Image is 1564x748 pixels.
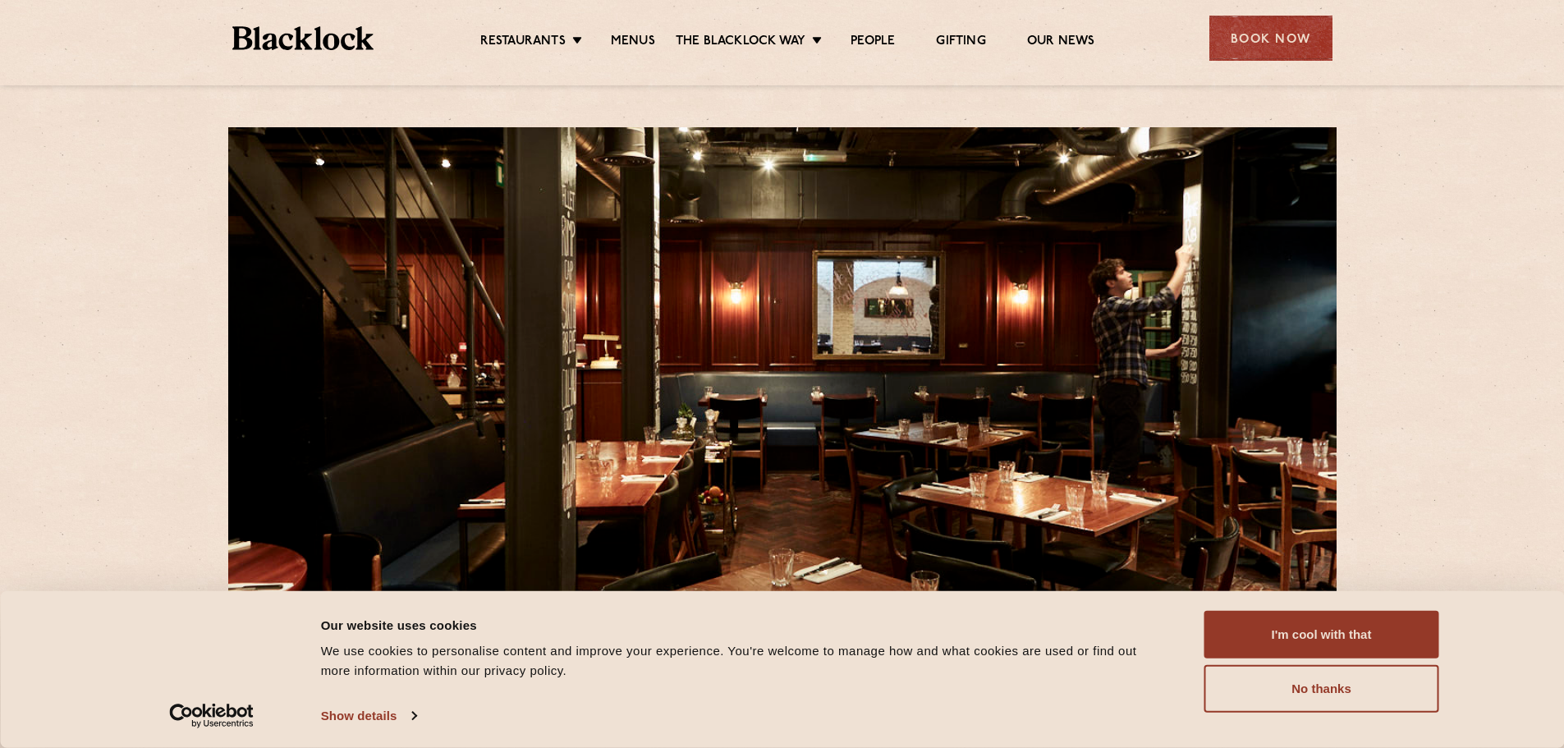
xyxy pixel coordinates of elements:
[321,615,1167,635] div: Our website uses cookies
[1209,16,1332,61] div: Book Now
[321,641,1167,681] div: We use cookies to personalise content and improve your experience. You're welcome to manage how a...
[480,34,566,52] a: Restaurants
[611,34,655,52] a: Menus
[851,34,895,52] a: People
[1204,611,1439,659] button: I'm cool with that
[321,704,416,728] a: Show details
[676,34,805,52] a: The Blacklock Way
[936,34,985,52] a: Gifting
[1027,34,1095,52] a: Our News
[140,704,283,728] a: Usercentrics Cookiebot - opens in a new window
[232,26,374,50] img: BL_Textured_Logo-footer-cropped.svg
[1204,665,1439,713] button: No thanks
